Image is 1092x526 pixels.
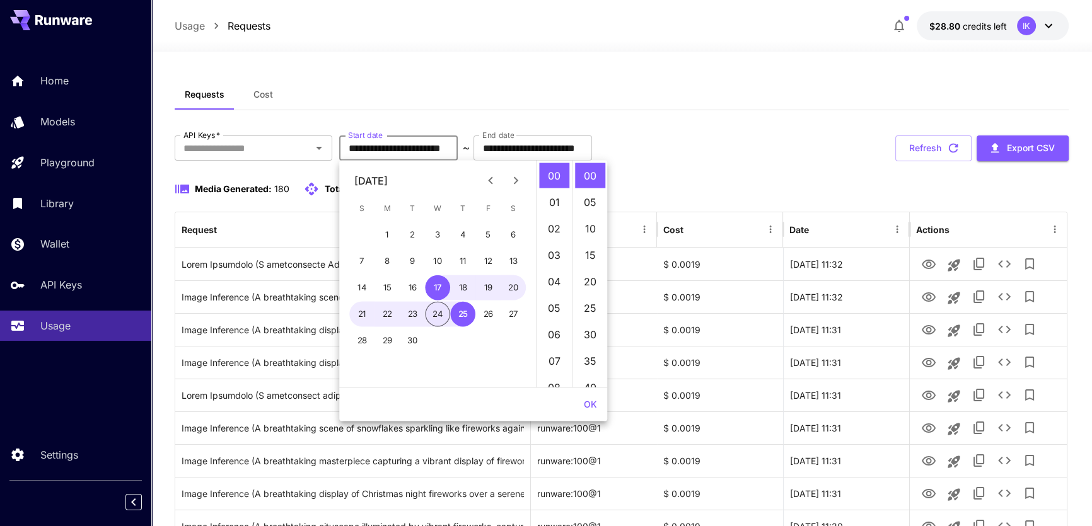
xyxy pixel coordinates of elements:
div: 24 Sep, 2025 11:32 [783,248,909,280]
p: API Keys [40,277,82,292]
span: Requests [185,89,224,100]
button: 13 [501,249,526,274]
div: 24 Sep, 2025 11:32 [783,280,909,313]
div: 24 Sep, 2025 11:31 [783,477,909,510]
span: Media Generated: [195,183,272,194]
div: $ 0.0019 [657,477,783,510]
li: 5 hours [539,295,569,321]
div: $ 0.0019 [657,346,783,379]
button: See details [992,350,1017,375]
button: Menu [636,220,653,238]
button: Copy TaskUUID [967,382,992,408]
button: 30 [400,328,425,353]
button: Add to library [1017,284,1042,309]
button: Sort [685,220,702,238]
button: Launch in playground [941,285,967,311]
button: Collapse sidebar [125,494,142,510]
button: Add to library [1017,448,1042,473]
li: 35 minutes [575,348,605,374]
div: $ 0.0019 [657,444,783,477]
div: Click to copy prompt [182,379,524,411]
button: Add to library [1017,415,1042,440]
div: Click to copy prompt [182,248,524,280]
button: Next month [503,168,528,193]
ul: Select minutes [572,161,607,387]
div: $28.79804 [929,20,1007,33]
button: 14 [349,275,375,300]
button: See details [992,415,1017,440]
li: 25 minutes [575,295,605,321]
button: View [916,349,941,375]
button: 15 [375,275,400,300]
p: Requests [228,18,270,33]
button: Add to library [1017,317,1042,342]
button: Export CSV [977,135,1069,161]
button: Refresh [895,135,972,161]
button: Sort [810,220,828,238]
button: Launch in playground [941,416,967,442]
button: Menu [762,220,779,238]
button: Open [310,139,328,157]
span: credits left [963,21,1007,31]
button: Add to library [1017,382,1042,408]
button: 21 [349,302,375,327]
li: 30 minutes [575,322,605,347]
div: runware:100@1 [531,411,657,444]
li: 0 hours [539,163,569,188]
button: Launch in playground [941,351,967,376]
button: Add to library [1017,251,1042,277]
p: ~ [462,140,469,156]
button: 17 [425,275,450,300]
div: $ 0.0019 [657,280,783,313]
button: See details [992,382,1017,408]
button: 4 [450,222,475,248]
p: Home [40,73,69,88]
nav: breadcrumb [175,18,270,33]
li: 6 hours [539,322,569,347]
button: Add to library [1017,481,1042,506]
button: 7 [349,249,375,274]
li: 0 minutes [575,163,605,188]
button: Launch in playground [941,318,967,343]
button: 1 [375,222,400,248]
li: 15 minutes [575,243,605,268]
label: Start date [348,130,383,140]
div: 24 Sep, 2025 11:31 [783,313,909,346]
div: Click to copy prompt [182,314,524,346]
li: 40 minutes [575,375,605,400]
button: Launch in playground [941,384,967,409]
div: 24 Sep, 2025 11:31 [783,379,909,411]
button: Copy TaskUUID [967,481,992,506]
p: Settings [40,447,78,462]
label: API Keys [183,130,220,140]
button: Menu [1046,220,1064,238]
li: 10 minutes [575,216,605,241]
button: Launch in playground [941,482,967,507]
button: See details [992,448,1017,473]
button: 23 [400,302,425,327]
button: 2 [400,222,425,248]
button: See details [992,481,1017,506]
button: 11 [450,249,475,274]
div: Click to copy prompt [182,281,524,313]
p: Usage [40,318,71,333]
li: 3 hours [539,243,569,268]
li: 1 hours [539,190,569,215]
div: 24 Sep, 2025 11:31 [783,411,909,444]
li: 7 hours [539,348,569,374]
button: 28 [349,328,375,353]
button: Launch in playground [941,253,967,278]
button: 9 [400,249,425,274]
p: Playground [40,155,95,170]
li: 8 hours [539,375,569,400]
li: 4 hours [539,269,569,294]
p: Library [40,196,74,211]
button: 19 [475,275,501,300]
button: Copy TaskUUID [967,415,992,440]
p: Usage [175,18,205,33]
span: Tuesday [401,196,424,221]
span: 180 [274,183,289,194]
div: Request [182,224,217,235]
p: Models [40,114,75,129]
button: Sort [218,220,236,238]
